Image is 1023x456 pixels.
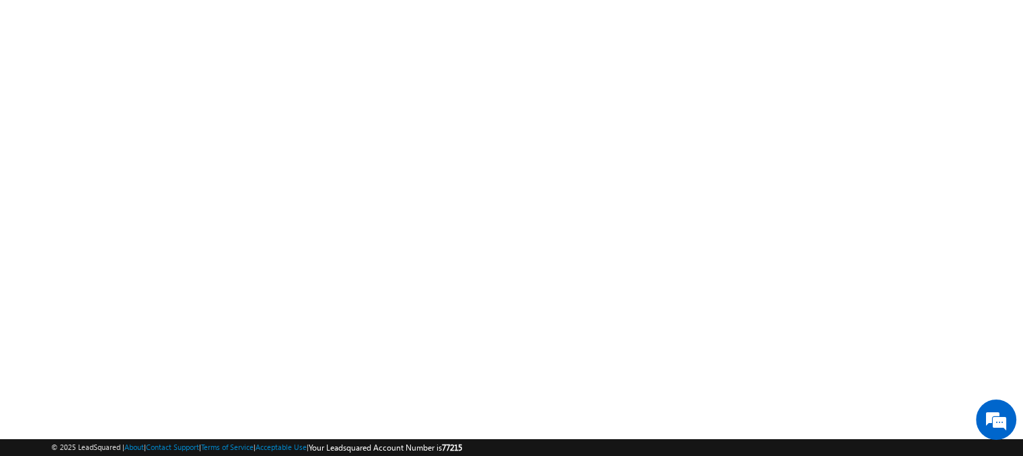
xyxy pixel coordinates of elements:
em: Start Chat [183,356,244,374]
div: Minimize live chat window [221,7,253,39]
span: Your Leadsquared Account Number is [309,443,462,453]
img: d_60004797649_company_0_60004797649 [23,71,56,88]
textarea: Type your message and hit 'Enter' [17,124,245,344]
span: © 2025 LeadSquared | | | | | [51,441,462,454]
div: Chat with us now [70,71,226,88]
a: About [124,443,144,451]
a: Acceptable Use [256,443,307,451]
span: 77215 [442,443,462,453]
a: Contact Support [146,443,199,451]
a: Terms of Service [201,443,254,451]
